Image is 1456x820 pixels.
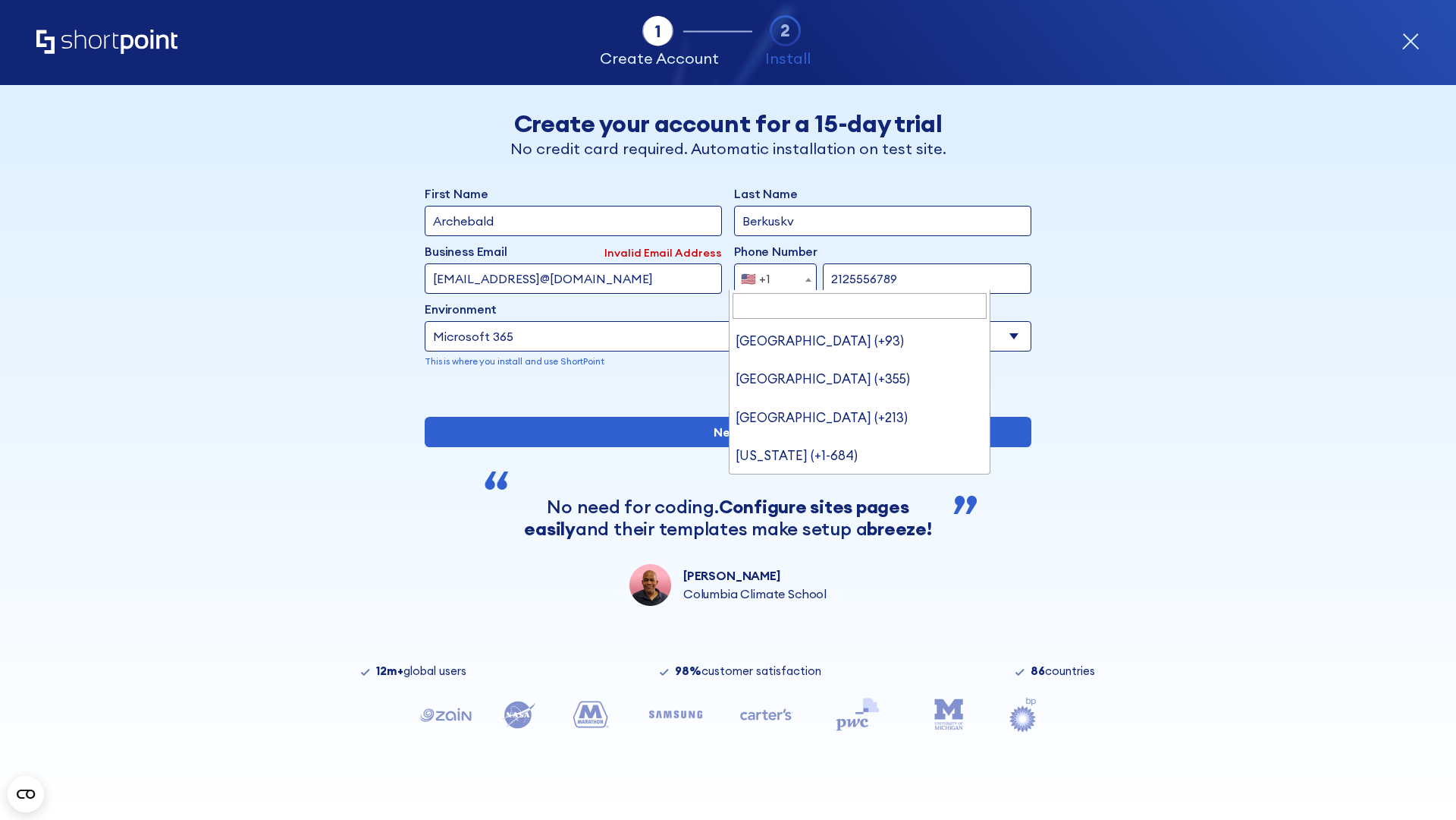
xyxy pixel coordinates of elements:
[8,776,44,812] button: Open CMP widget
[733,293,987,319] input: Search
[730,322,990,360] li: [GEOGRAPHIC_DATA] (+93)
[730,360,990,398] li: [GEOGRAPHIC_DATA] (+355)
[730,399,990,437] li: [GEOGRAPHIC_DATA] (+213)
[730,437,990,475] li: [US_STATE] (+1-684)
